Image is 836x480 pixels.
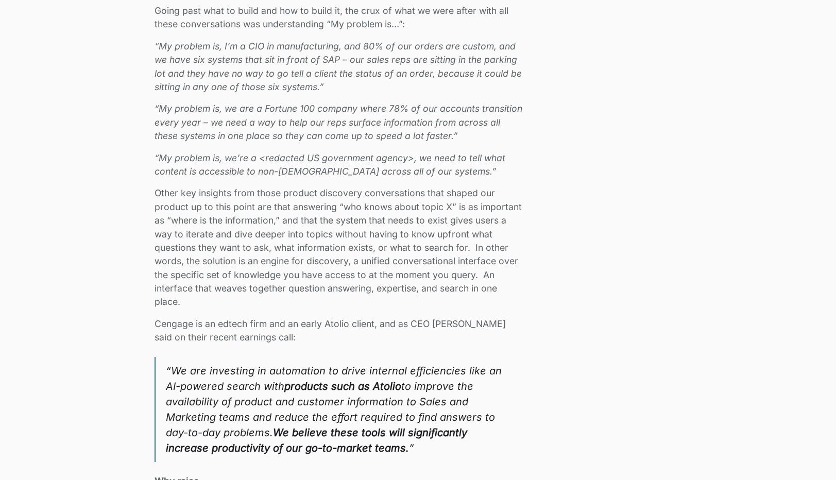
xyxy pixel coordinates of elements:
[166,426,467,454] strong: We believe these tools will significantly increase productivity of our go-to-market teams.
[155,317,522,345] p: Cengage is an edtech firm and an early Atolio client, and as CEO [PERSON_NAME] said on their rece...
[784,431,836,480] iframe: Chat Widget
[155,103,522,141] em: “My problem is, we are a Fortune 100 company where 78% of our accounts transition every year – we...
[155,186,522,309] p: Other key insights from those product discovery conversations that shaped our product up to this ...
[155,357,522,462] blockquote: “We are investing in automation to drive internal efficiencies like an AI-powered search with to ...
[284,380,401,392] strong: products such as Atolio
[155,152,505,177] em: “My problem is, we’re a <redacted US government agency>, we need to tell what content is accessib...
[155,4,522,31] p: Going past what to build and how to build it, the crux of what we were after with all these conve...
[155,41,522,92] em: “My problem is, I’m a CIO in manufacturing, and 80% of our orders are custom, and we have six sys...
